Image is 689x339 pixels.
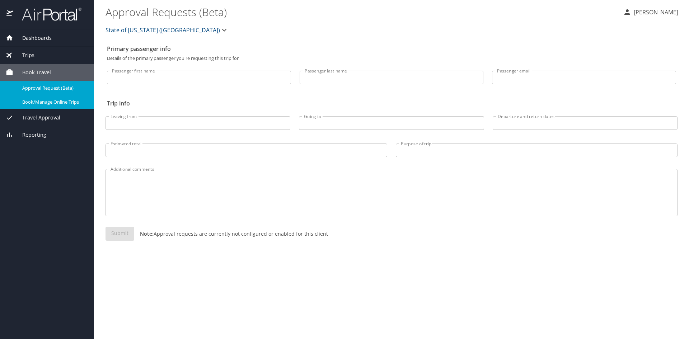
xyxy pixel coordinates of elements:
[13,114,60,122] span: Travel Approval
[14,7,81,21] img: airportal-logo.png
[6,7,14,21] img: icon-airportal.png
[140,230,154,237] strong: Note:
[106,25,220,35] span: State of [US_STATE] ([GEOGRAPHIC_DATA])
[107,98,676,109] h2: Trip info
[106,1,617,23] h1: Approval Requests (Beta)
[13,69,51,76] span: Book Travel
[22,85,85,91] span: Approval Request (Beta)
[107,43,676,55] h2: Primary passenger info
[13,34,52,42] span: Dashboards
[107,56,676,61] p: Details of the primary passenger you're requesting this trip for
[13,131,46,139] span: Reporting
[620,6,681,19] button: [PERSON_NAME]
[22,99,85,105] span: Book/Manage Online Trips
[13,51,34,59] span: Trips
[103,23,231,37] button: State of [US_STATE] ([GEOGRAPHIC_DATA])
[632,8,678,17] p: [PERSON_NAME]
[134,230,328,237] p: Approval requests are currently not configured or enabled for this client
